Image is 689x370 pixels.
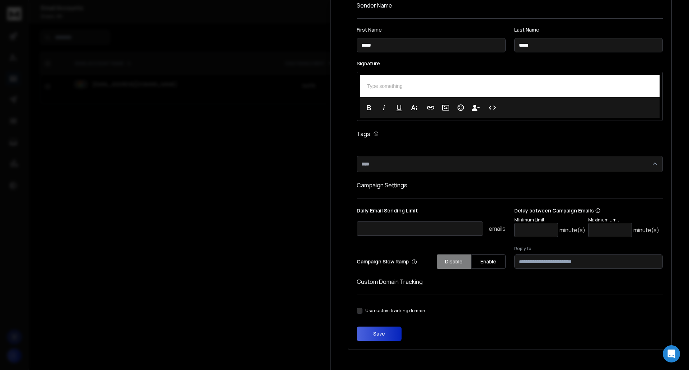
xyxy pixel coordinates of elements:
button: Disable [437,254,471,269]
button: Insert Link (Ctrl+K) [424,100,437,115]
h1: Custom Domain Tracking [357,277,663,286]
h1: Sender Name [357,1,663,10]
p: Campaign Slow Ramp [357,258,417,265]
h1: Tags [357,130,370,138]
p: Daily Email Sending Limit [357,207,506,217]
button: Underline (Ctrl+U) [392,100,406,115]
button: Insert Unsubscribe Link [469,100,483,115]
p: Minimum Limit [514,217,585,223]
button: Emoticons [454,100,468,115]
p: Delay between Campaign Emails [514,207,659,214]
label: Last Name [514,27,663,32]
button: Enable [471,254,506,269]
button: Italic (Ctrl+I) [377,100,391,115]
button: Bold (Ctrl+B) [362,100,376,115]
label: Signature [357,61,663,66]
p: minute(s) [633,226,659,234]
button: More Text [407,100,421,115]
h1: Campaign Settings [357,181,663,189]
p: emails [489,224,506,233]
label: Use custom tracking domain [365,308,425,314]
button: Code View [486,100,499,115]
p: Maximum Limit [588,217,659,223]
p: minute(s) [559,226,585,234]
label: Reply to [514,246,663,252]
button: Save [357,327,402,341]
div: Open Intercom Messenger [663,345,680,362]
label: First Name [357,27,506,32]
button: Insert Image (Ctrl+P) [439,100,453,115]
